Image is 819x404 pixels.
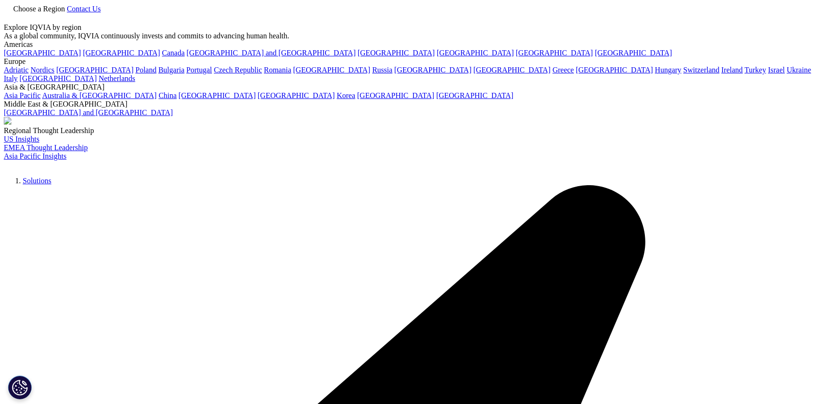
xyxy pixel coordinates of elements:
[13,5,65,13] span: Choose a Region
[19,74,97,82] a: [GEOGRAPHIC_DATA]
[372,66,393,74] a: Russia
[293,66,370,74] a: [GEOGRAPHIC_DATA]
[595,49,672,57] a: [GEOGRAPHIC_DATA]
[394,66,471,74] a: [GEOGRAPHIC_DATA]
[4,74,18,82] a: Italy
[722,66,743,74] a: Ireland
[178,91,255,99] a: [GEOGRAPHIC_DATA]
[4,23,815,32] div: Explore IQVIA by region
[357,91,434,99] a: [GEOGRAPHIC_DATA]
[23,177,51,185] a: Solutions
[4,49,81,57] a: [GEOGRAPHIC_DATA]
[83,49,160,57] a: [GEOGRAPHIC_DATA]
[437,49,514,57] a: [GEOGRAPHIC_DATA]
[683,66,719,74] a: Switzerland
[4,32,815,40] div: As a global community, IQVIA continuously invests and commits to advancing human health.
[4,152,66,160] a: Asia Pacific Insights
[4,117,11,125] img: 2093_analyzing-data-using-big-screen-display-and-laptop.png
[4,83,815,91] div: Asia & [GEOGRAPHIC_DATA]
[159,91,176,99] a: China
[436,91,513,99] a: [GEOGRAPHIC_DATA]
[42,91,157,99] a: Australia & [GEOGRAPHIC_DATA]
[264,66,291,74] a: Romania
[4,91,41,99] a: Asia Pacific
[745,66,766,74] a: Turkey
[576,66,653,74] a: [GEOGRAPHIC_DATA]
[98,74,135,82] a: Netherlands
[30,66,54,74] a: Nordics
[56,66,133,74] a: [GEOGRAPHIC_DATA]
[4,126,815,135] div: Regional Thought Leadership
[4,108,173,117] a: [GEOGRAPHIC_DATA] and [GEOGRAPHIC_DATA]
[4,100,815,108] div: Middle East & [GEOGRAPHIC_DATA]
[186,66,212,74] a: Portugal
[67,5,101,13] a: Contact Us
[258,91,335,99] a: [GEOGRAPHIC_DATA]
[4,66,28,74] a: Adriatic
[358,49,435,57] a: [GEOGRAPHIC_DATA]
[516,49,593,57] a: [GEOGRAPHIC_DATA]
[186,49,355,57] a: [GEOGRAPHIC_DATA] and [GEOGRAPHIC_DATA]
[4,40,815,49] div: Americas
[8,376,32,399] button: Cookies Settings
[4,144,88,152] a: EMEA Thought Leadership
[4,135,39,143] a: US Insights
[159,66,185,74] a: Bulgaria
[135,66,156,74] a: Poland
[162,49,185,57] a: Canada
[768,66,785,74] a: Israel
[787,66,811,74] a: Ukraine
[553,66,574,74] a: Greece
[655,66,681,74] a: Hungary
[474,66,551,74] a: [GEOGRAPHIC_DATA]
[337,91,355,99] a: Korea
[4,57,815,66] div: Europe
[214,66,262,74] a: Czech Republic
